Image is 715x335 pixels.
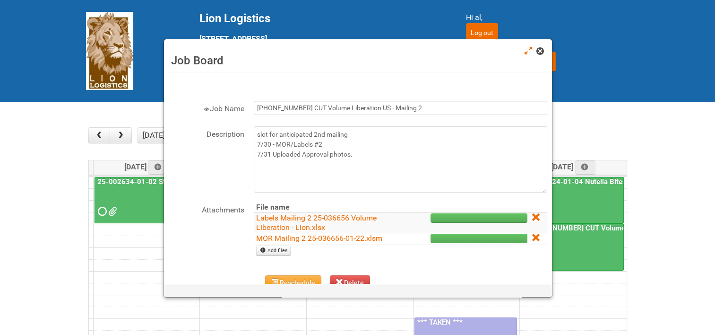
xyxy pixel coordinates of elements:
a: 25-026324-01-04 Nutella Bites Peanuts STM US - 2nd mailing [521,177,624,224]
div: Hi al, [466,12,629,23]
a: 25-002634-01-02 Staples WLE 2025 Community - Replacement [95,177,305,186]
h3: Job Board [171,53,545,68]
span: [DATE] [551,162,596,171]
button: Delete [330,275,370,290]
button: Reschedule [265,275,321,290]
a: [PHONE_NUMBER] CUT Volume Liberation US - Mailing 3 [522,224,707,232]
span: Lion Logistics [199,12,270,25]
textarea: slot for anticipated 2nd mailing 7/30 - MOR/Labels #2 7/31 Uploaded Approval photos. [254,126,547,193]
th: File name [254,202,391,213]
input: Log out [466,23,498,42]
label: Job Name [169,101,244,115]
a: 25-002634-01-02 Staples WLE 2025 Community - Replacement [95,177,197,224]
div: [STREET_ADDRESS] [GEOGRAPHIC_DATA] tel: [PHONE_NUMBER] [199,12,442,79]
a: Add an event [148,160,169,175]
span: GROUP 1001.jpg LPF 25-002634-01 Staples 2025 - Sixth (Replacement) Mailing.xlsx Staples Letter 20... [108,208,115,215]
a: Add files [256,246,291,256]
a: MOR Mailing 2 25-036656-01-22.xlsm [256,234,382,243]
a: Add an event [575,160,596,175]
label: Attachments [169,202,244,216]
a: [PHONE_NUMBER] CUT Volume Liberation US - Mailing 3 [521,223,624,270]
label: Description [169,126,244,140]
a: Lion Logistics [86,46,133,55]
span: [DATE] [124,162,169,171]
button: [DATE] [138,127,170,143]
img: Lion Logistics [86,12,133,90]
span: Requested [98,208,104,215]
a: Labels Mailing 2 25-036656 Volume Liberation - Lion.xlsx [256,213,377,232]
